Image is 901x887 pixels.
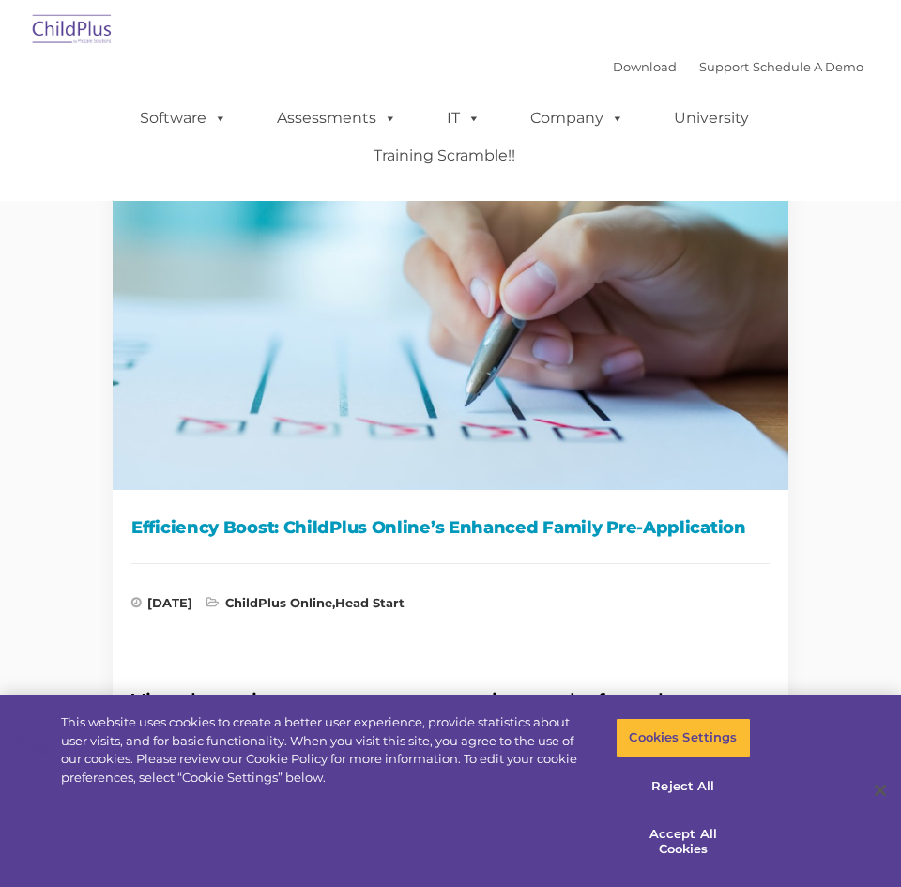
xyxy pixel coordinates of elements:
[121,99,246,137] a: Software
[613,59,863,74] font: |
[131,513,770,542] h1: Efficiency Boost: ChildPlus Online’s Enhanced Family Pre-Application
[616,766,751,805] button: Reject All
[699,59,749,74] a: Support
[99,94,802,490] img: Efficiency Boost: ChildPlus Online's Enhanced Family Pre-Application Process - Streamlining Appli...
[61,713,588,787] div: This website uses cookies to create a better user experience, provide statistics about user visit...
[616,815,751,868] button: Accept All Cookies
[131,597,192,616] span: [DATE]
[512,99,643,137] a: Company
[131,684,770,849] h2: Virtual meetings, no contact transactions and a few other modernized tasks saw a rise in populari...
[335,595,405,610] a: Head Start
[206,597,405,616] span: ,
[28,8,116,53] img: ChildPlus by Procare Solutions
[860,770,901,811] button: Close
[258,99,416,137] a: Assessments
[428,99,499,137] a: IT
[753,59,863,74] a: Schedule A Demo
[616,718,751,757] button: Cookies Settings
[225,595,332,610] a: ChildPlus Online
[655,99,768,137] a: University
[355,137,534,175] a: Training Scramble!!
[613,59,677,74] a: Download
